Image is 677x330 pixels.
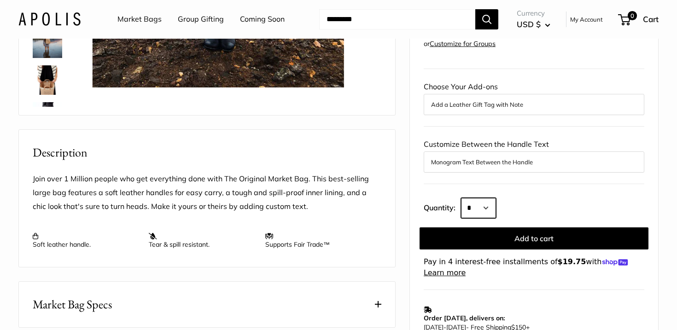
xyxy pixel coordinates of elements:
a: Coming Soon [240,12,285,26]
span: Market Bag Specs [33,295,112,313]
span: USD $ [517,19,541,29]
button: Add a Leather Gift Tag with Note [431,99,637,110]
button: USD $ [517,17,550,32]
span: Cart [643,14,659,24]
img: Market Bag in Natural [33,29,62,58]
p: Tear & spill resistant. [149,232,256,249]
a: description_Take it anywhere with easy-grip handles. [31,100,64,133]
a: Group Gifting [178,12,224,26]
p: Supports Fair Trade™ [265,232,372,249]
div: Choose Your Add-ons [424,80,644,115]
a: 0 Cart [619,12,659,27]
span: Currency [517,7,550,20]
button: Monogram Text Between the Handle [431,156,637,168]
a: My Account [570,14,603,25]
a: Customize for Groups [430,40,496,48]
a: Market Bag in Natural [31,64,64,97]
p: Soft leather handle. [33,232,140,249]
button: Market Bag Specs [19,282,395,327]
h2: Description [33,144,381,162]
div: or [424,38,496,50]
input: Search... [319,9,475,29]
button: Add to cart [420,227,648,249]
a: Market Bag in Natural [31,27,64,60]
img: description_Take it anywhere with easy-grip handles. [33,102,62,132]
strong: Order [DATE], delivers on: [424,314,505,322]
label: Quantity: [424,195,461,218]
button: Search [475,9,498,29]
div: Customize Between the Handle Text [424,138,644,173]
img: Market Bag in Natural [33,65,62,95]
a: Market Bags [117,12,162,26]
span: 0 [628,11,637,20]
img: Apolis [18,12,81,26]
p: Join over 1 Million people who get everything done with The Original Market Bag. This best-sellin... [33,172,381,214]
